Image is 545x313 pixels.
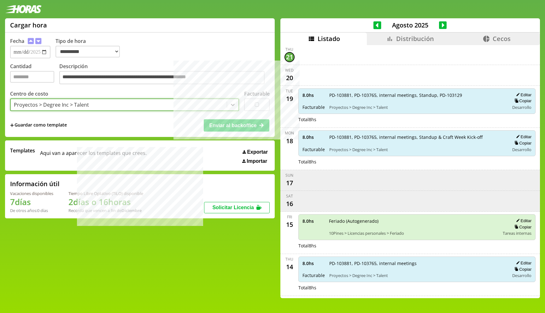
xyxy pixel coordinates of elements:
[10,38,24,44] label: Fecha
[298,116,536,122] div: Total 8 hs
[68,208,143,213] div: Recordá que vencen a fin de
[514,92,531,97] button: Editar
[280,45,540,297] div: scrollable content
[298,159,536,165] div: Total 8 hs
[512,147,531,152] span: Desarrollo
[10,191,53,196] div: Vacaciones disponibles
[302,92,325,98] span: 8.0 hs
[284,52,295,62] div: 21
[285,173,293,178] div: Sun
[10,208,53,213] div: De otros años: 0 días
[5,5,42,13] img: logotipo
[121,208,142,213] b: Diciembre
[68,191,143,196] div: Tiempo Libre Optativo (TiLO) disponible
[68,196,143,208] h1: 2 días o 16 horas
[284,220,295,230] div: 15
[247,149,268,155] span: Exportar
[298,243,536,249] div: Total 8 hs
[329,147,505,152] span: Proyectos > Degree Inc > Talent
[298,285,536,291] div: Total 8 hs
[302,260,325,266] span: 8.0 hs
[285,47,293,52] div: Thu
[286,193,293,199] div: Sat
[513,224,531,230] button: Copiar
[10,71,54,83] input: Cantidad
[284,178,295,188] div: 17
[56,46,120,57] select: Tipo de hora
[285,130,294,136] div: Mon
[284,262,295,272] div: 14
[10,122,14,129] span: +
[244,90,270,97] label: Facturable
[329,92,505,98] span: PD-103881, PD-103765, internal meetings, Standup, PD-103129
[10,122,67,129] span: +Guardar como template
[284,73,295,83] div: 20
[329,218,499,224] span: Feriado (Autogenerado)
[329,230,499,236] span: 10Pines > Licencias personales > Feriado
[10,90,48,97] label: Centro de costo
[318,34,340,43] span: Listado
[329,104,505,110] span: Proyectos > Degree Inc > Talent
[212,205,254,210] span: Solicitar Licencia
[503,230,531,236] span: Tareas internas
[302,104,325,110] span: Facturable
[286,88,293,94] div: Tue
[10,196,53,208] h1: 7 días
[10,147,35,154] span: Templates
[59,63,270,86] label: Descripción
[329,134,505,140] span: PD-103881, PD-103765, internal meetings, Standup & Craft Week Kick-off
[285,68,294,73] div: Wed
[512,273,531,278] span: Desarrollo
[10,63,59,86] label: Cantidad
[512,104,531,110] span: Desarrollo
[513,140,531,146] button: Copiar
[302,272,325,278] span: Facturable
[241,149,270,155] button: Exportar
[56,38,125,58] label: Tipo de hora
[284,136,295,146] div: 18
[396,34,434,43] span: Distribución
[10,21,47,29] h1: Cargar hora
[513,98,531,103] button: Copiar
[329,273,505,278] span: Proyectos > Degree Inc > Talent
[285,257,293,262] div: Thu
[247,158,267,164] span: Importar
[514,218,531,223] button: Editar
[284,199,295,209] div: 16
[302,134,325,140] span: 8.0 hs
[209,123,256,128] span: Enviar al backoffice
[513,267,531,272] button: Copiar
[59,71,265,84] textarea: Descripción
[287,214,292,220] div: Fri
[381,21,439,29] span: Agosto 2025
[14,101,89,108] div: Proyectos > Degree Inc > Talent
[302,146,325,152] span: Facturable
[284,94,295,104] div: 19
[204,202,270,213] button: Solicitar Licencia
[302,218,325,224] span: 8.0 hs
[329,260,505,266] span: PD-103881, PD-103765, internal meetings
[514,134,531,139] button: Editar
[493,34,511,43] span: Cecos
[514,260,531,266] button: Editar
[40,147,147,164] span: Aqui van a aparecer los templates que crees.
[10,180,60,188] h2: Información útil
[204,119,269,131] button: Enviar al backoffice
